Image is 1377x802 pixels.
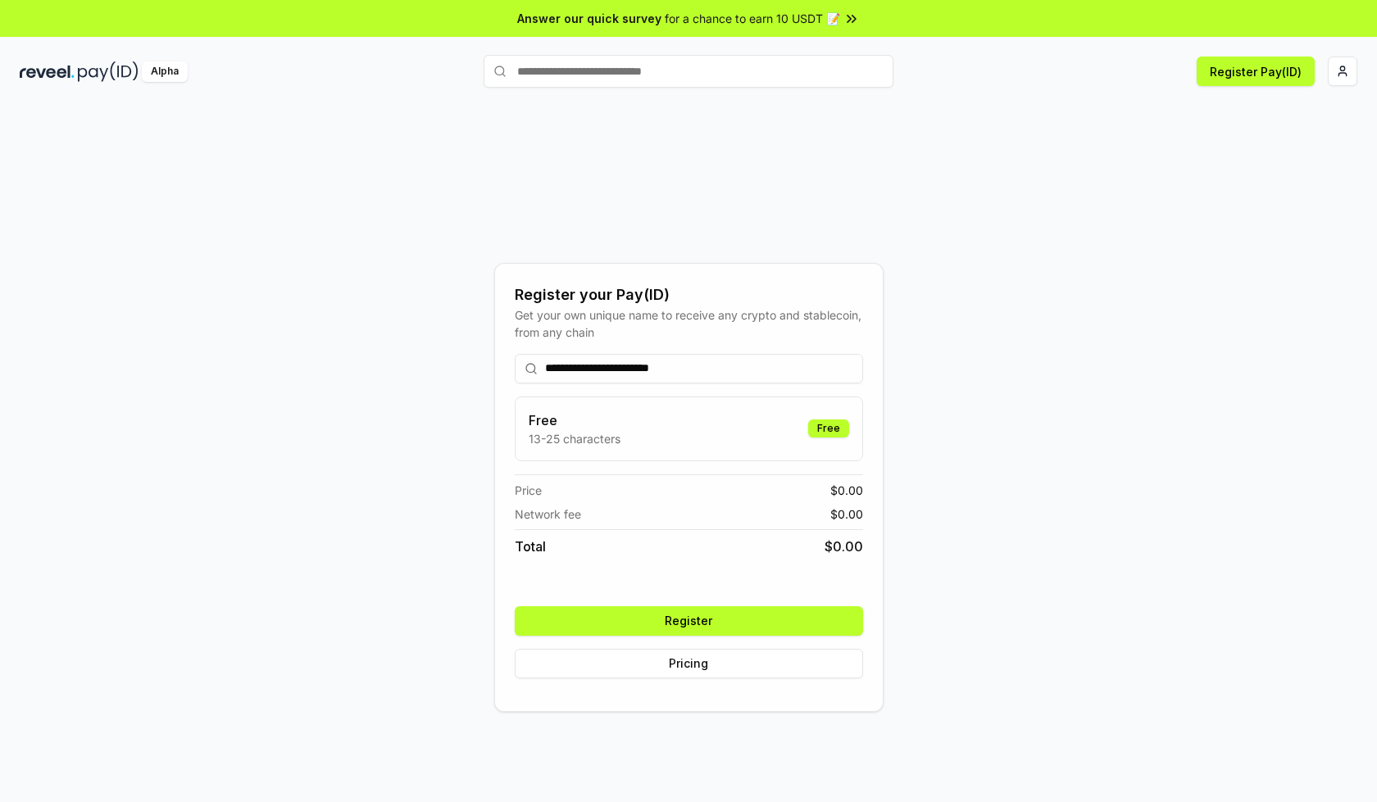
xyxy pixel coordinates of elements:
span: $ 0.00 [825,537,863,556]
button: Pricing [515,649,863,678]
img: pay_id [78,61,139,82]
span: Price [515,482,542,499]
button: Register Pay(ID) [1197,57,1315,86]
span: Network fee [515,505,581,523]
span: $ 0.00 [830,482,863,499]
span: $ 0.00 [830,505,863,523]
div: Alpha [142,61,188,82]
p: 13-25 characters [529,430,620,447]
span: Answer our quick survey [517,10,661,27]
span: for a chance to earn 10 USDT 📝 [665,10,840,27]
div: Register your Pay(ID) [515,283,863,306]
div: Get your own unique name to receive any crypto and stablecoin, from any chain [515,306,863,341]
img: reveel_dark [20,61,75,82]
button: Register [515,606,863,636]
div: Free [808,419,849,437]
span: Total [515,537,546,556]
h3: Free [529,410,620,430]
